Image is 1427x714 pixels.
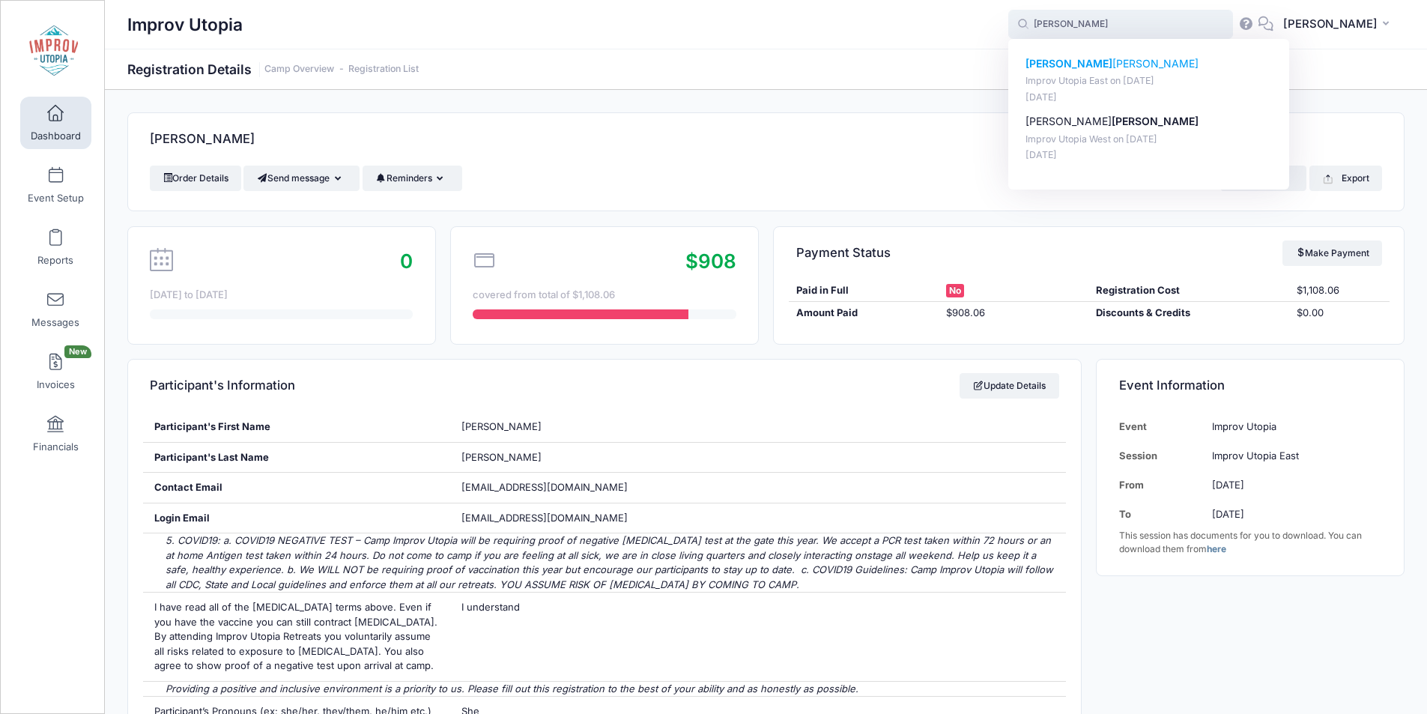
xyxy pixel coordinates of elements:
[1273,7,1405,42] button: [PERSON_NAME]
[143,593,451,681] div: I have read all of the [MEDICAL_DATA] terms above. Even if you have the vaccine you can still con...
[20,345,91,398] a: InvoicesNew
[1025,114,1273,130] p: [PERSON_NAME]
[20,159,91,211] a: Event Setup
[1205,441,1382,471] td: Improv Utopia East
[150,365,295,408] h4: Participant's Information
[64,345,91,358] span: New
[1119,529,1382,556] div: This session has documents for you to download. You can download them from
[1289,283,1390,298] div: $1,108.06
[1119,441,1205,471] td: Session
[363,166,462,191] button: Reminders
[37,254,73,267] span: Reports
[143,533,1067,592] div: 5. COVID19: a. COVID19 NEGATIVE TEST – Camp Improv Utopia will be requiring proof of negative [ME...
[1205,500,1382,529] td: [DATE]
[150,288,413,303] div: [DATE] to [DATE]
[1282,240,1382,266] a: Make Payment
[1112,115,1199,127] strong: [PERSON_NAME]
[28,192,84,205] span: Event Setup
[1119,471,1205,500] td: From
[1119,365,1225,408] h4: Event Information
[461,481,628,493] span: [EMAIL_ADDRESS][DOMAIN_NAME]
[20,408,91,460] a: Financials
[1205,412,1382,441] td: Improv Utopia
[461,451,542,463] span: [PERSON_NAME]
[1089,283,1289,298] div: Registration Cost
[150,166,241,191] a: Order Details
[1207,543,1226,554] a: here
[31,130,81,142] span: Dashboard
[20,283,91,336] a: Messages
[20,97,91,149] a: Dashboard
[939,306,1088,321] div: $908.06
[127,61,419,77] h1: Registration Details
[127,7,243,42] h1: Improv Utopia
[37,378,75,391] span: Invoices
[1289,306,1390,321] div: $0.00
[1008,10,1233,40] input: Search by First Name, Last Name, or Email...
[1025,133,1273,147] p: Improv Utopia West on [DATE]
[685,249,736,273] span: $908
[1025,148,1273,163] p: [DATE]
[143,503,451,533] div: Login Email
[33,441,79,453] span: Financials
[150,118,255,161] h4: [PERSON_NAME]
[1025,91,1273,105] p: [DATE]
[31,316,79,329] span: Messages
[789,283,939,298] div: Paid in Full
[1283,16,1378,32] span: [PERSON_NAME]
[20,221,91,273] a: Reports
[1,16,106,87] a: Improv Utopia
[1089,306,1289,321] div: Discounts & Credits
[461,511,649,526] span: [EMAIL_ADDRESS][DOMAIN_NAME]
[243,166,360,191] button: Send message
[1119,500,1205,529] td: To
[461,601,520,613] span: I understand
[473,288,736,303] div: covered from total of $1,108.06
[960,373,1059,399] a: Update Details
[264,64,334,75] a: Camp Overview
[461,420,542,432] span: [PERSON_NAME]
[348,64,419,75] a: Registration List
[143,682,1067,697] div: Providing a positive and inclusive environment is a priority to us. Please fill out this registra...
[946,284,964,297] span: No
[1025,74,1273,88] p: Improv Utopia East on [DATE]
[143,412,451,442] div: Participant's First Name
[400,249,413,273] span: 0
[789,306,939,321] div: Amount Paid
[143,473,451,503] div: Contact Email
[143,443,451,473] div: Participant's Last Name
[1205,471,1382,500] td: [DATE]
[796,232,891,274] h4: Payment Status
[1309,166,1382,191] button: Export
[25,23,82,79] img: Improv Utopia
[1119,412,1205,441] td: Event
[1025,56,1273,72] p: [PERSON_NAME]
[1025,57,1112,70] strong: [PERSON_NAME]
